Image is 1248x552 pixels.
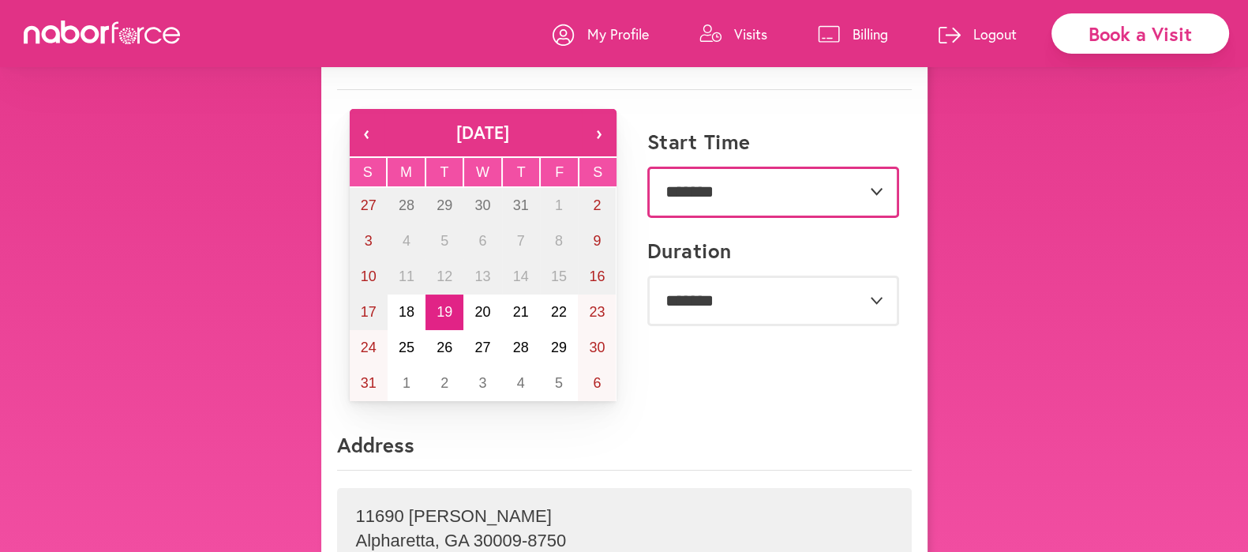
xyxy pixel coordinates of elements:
[555,197,563,213] abbr: August 1, 2025
[578,223,616,259] button: August 9, 2025
[425,366,463,401] button: September 2, 2025
[425,223,463,259] button: August 5, 2025
[593,164,602,180] abbr: Saturday
[647,130,751,154] label: Start Time
[437,197,452,213] abbr: July 29, 2025
[540,366,578,401] button: September 5, 2025
[578,295,616,330] button: August 23, 2025
[361,197,377,213] abbr: July 27, 2025
[474,197,490,213] abbr: July 30, 2025
[513,197,529,213] abbr: July 31, 2025
[540,330,578,366] button: August 29, 2025
[502,188,540,223] button: July 31, 2025
[463,366,501,401] button: September 3, 2025
[502,223,540,259] button: August 7, 2025
[593,233,601,249] abbr: August 9, 2025
[437,340,452,355] abbr: August 26, 2025
[425,295,463,330] button: August 19, 2025
[1051,13,1229,54] div: Book a Visit
[350,295,388,330] button: August 17, 2025
[399,268,414,284] abbr: August 11, 2025
[440,375,448,391] abbr: September 2, 2025
[589,304,605,320] abbr: August 23, 2025
[853,24,888,43] p: Billing
[578,188,616,223] button: August 2, 2025
[555,375,563,391] abbr: September 5, 2025
[593,197,601,213] abbr: August 2, 2025
[578,330,616,366] button: August 30, 2025
[350,330,388,366] button: August 24, 2025
[437,268,452,284] abbr: August 12, 2025
[474,304,490,320] abbr: August 20, 2025
[399,304,414,320] abbr: August 18, 2025
[463,188,501,223] button: July 30, 2025
[818,10,888,58] a: Billing
[551,304,567,320] abbr: August 22, 2025
[356,531,893,551] p: Alpharetta , GA 30009-8750
[502,366,540,401] button: September 4, 2025
[589,340,605,355] abbr: August 30, 2025
[463,295,501,330] button: August 20, 2025
[388,223,425,259] button: August 4, 2025
[582,109,617,156] button: ›
[540,295,578,330] button: August 22, 2025
[551,340,567,355] abbr: August 29, 2025
[463,259,501,295] button: August 13, 2025
[517,164,526,180] abbr: Thursday
[425,330,463,366] button: August 26, 2025
[365,233,373,249] abbr: August 3, 2025
[502,295,540,330] button: August 21, 2025
[555,164,564,180] abbr: Friday
[388,330,425,366] button: August 25, 2025
[400,164,412,180] abbr: Monday
[425,259,463,295] button: August 12, 2025
[517,375,525,391] abbr: September 4, 2025
[388,295,425,330] button: August 18, 2025
[388,188,425,223] button: July 28, 2025
[502,259,540,295] button: August 14, 2025
[361,375,377,391] abbr: August 31, 2025
[437,304,452,320] abbr: August 19, 2025
[587,24,649,43] p: My Profile
[350,188,388,223] button: July 27, 2025
[350,223,388,259] button: August 3, 2025
[593,375,601,391] abbr: September 6, 2025
[384,109,582,156] button: [DATE]
[361,304,377,320] abbr: August 17, 2025
[403,375,410,391] abbr: September 1, 2025
[388,366,425,401] button: September 1, 2025
[440,233,448,249] abbr: August 5, 2025
[540,223,578,259] button: August 8, 2025
[474,340,490,355] abbr: August 27, 2025
[939,10,1017,58] a: Logout
[513,340,529,355] abbr: August 28, 2025
[463,223,501,259] button: August 6, 2025
[578,259,616,295] button: August 16, 2025
[478,375,486,391] abbr: September 3, 2025
[973,24,1017,43] p: Logout
[553,10,649,58] a: My Profile
[513,304,529,320] abbr: August 21, 2025
[478,233,486,249] abbr: August 6, 2025
[356,506,893,527] p: 11690 [PERSON_NAME]
[578,366,616,401] button: September 6, 2025
[403,233,410,249] abbr: August 4, 2025
[337,431,912,471] p: Address
[440,164,448,180] abbr: Tuesday
[513,268,529,284] abbr: August 14, 2025
[399,197,414,213] abbr: July 28, 2025
[502,330,540,366] button: August 28, 2025
[555,233,563,249] abbr: August 8, 2025
[734,24,767,43] p: Visits
[361,340,377,355] abbr: August 24, 2025
[517,233,525,249] abbr: August 7, 2025
[361,268,377,284] abbr: August 10, 2025
[540,259,578,295] button: August 15, 2025
[551,268,567,284] abbr: August 15, 2025
[647,238,732,263] label: Duration
[425,188,463,223] button: July 29, 2025
[399,340,414,355] abbr: August 25, 2025
[350,259,388,295] button: August 10, 2025
[350,366,388,401] button: August 31, 2025
[589,268,605,284] abbr: August 16, 2025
